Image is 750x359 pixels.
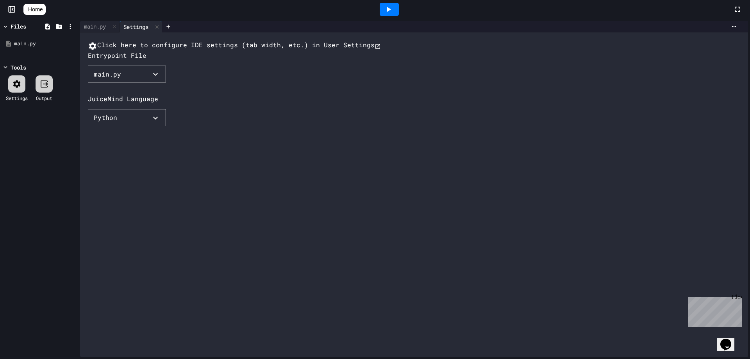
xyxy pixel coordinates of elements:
[717,328,742,351] iframe: chat widget
[14,40,75,48] div: main.py
[88,66,166,83] button: main.py
[11,22,26,30] div: Files
[23,4,46,15] a: Home
[94,113,117,122] div: Python
[6,95,28,102] div: Settings
[11,63,26,71] div: Tools
[36,95,52,102] div: Output
[120,23,152,31] div: Settings
[88,51,146,60] div: Entrypoint File
[120,21,162,32] div: Settings
[94,70,121,79] div: main.py
[28,5,43,13] span: Home
[3,3,54,50] div: Chat with us now!Close
[88,109,166,126] button: Python
[80,21,120,32] div: main.py
[88,40,381,51] button: Click here to configure IDE settings (tab width, etc.) in User Settings
[88,94,158,104] div: JuiceMind Language
[685,294,742,327] iframe: chat widget
[80,22,110,30] div: main.py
